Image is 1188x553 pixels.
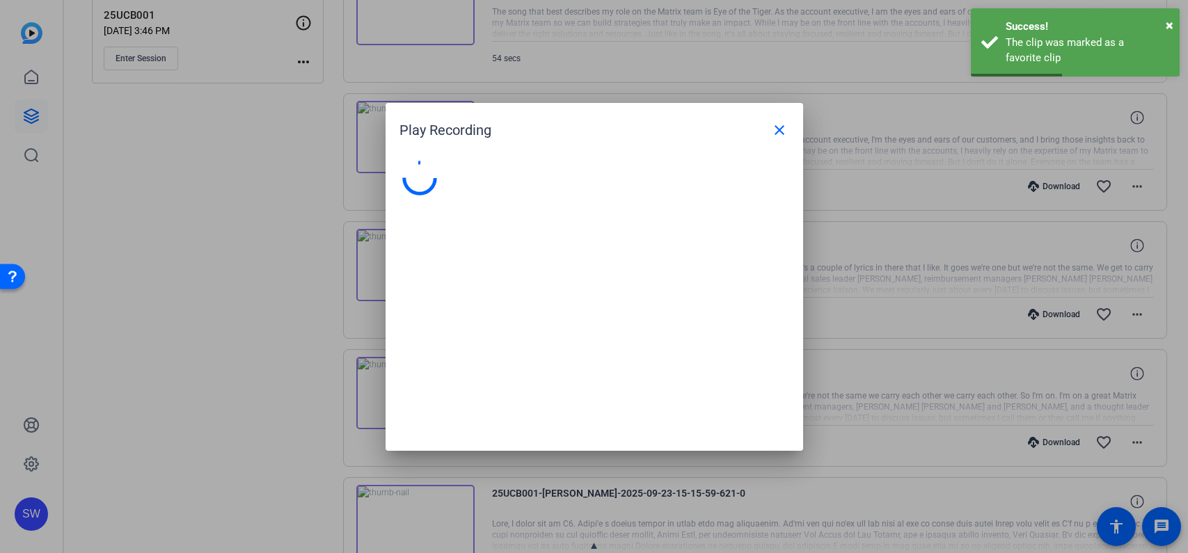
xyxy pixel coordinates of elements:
div: The clip was marked as a favorite clip [1006,35,1169,66]
span: ▲ [589,539,599,552]
div: Play Recording [399,113,796,147]
span: × [1166,17,1173,33]
button: Close [1166,15,1173,35]
div: Success! [1006,19,1169,35]
mat-icon: close [771,122,788,138]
